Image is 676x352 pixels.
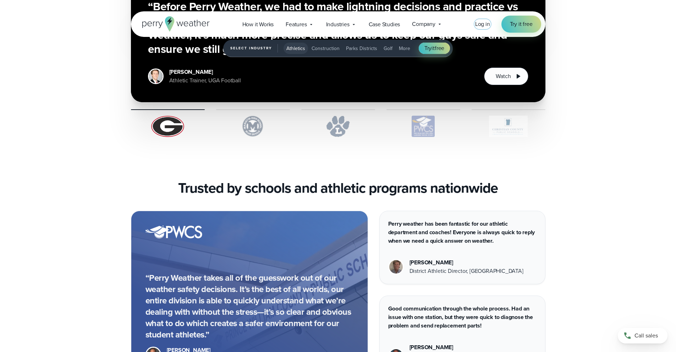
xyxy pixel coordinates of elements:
[216,116,290,137] img: Marietta-High-School.svg
[410,343,537,352] div: [PERSON_NAME]
[178,180,498,197] h3: Trusted by schools and athletic programs nationwide
[236,17,280,32] a: How it Works
[618,328,667,343] a: Call sales
[286,45,305,52] span: Athletics
[381,43,395,54] button: Golf
[501,16,541,33] a: Try it free
[230,44,278,53] span: Select Industry
[396,43,413,54] button: More
[369,20,400,29] span: Case Studies
[432,44,435,52] span: it
[343,43,380,54] button: Parks Districts
[410,267,523,275] div: District Athletic Director, [GEOGRAPHIC_DATA]
[384,45,392,52] span: Golf
[145,272,353,340] p: “Perry Weather takes all of the guesswork out of our weather safety decisions. It’s the best of a...
[326,20,350,29] span: Industries
[475,20,490,28] a: Log in
[284,43,308,54] button: Athletics
[388,304,537,330] p: Good communication through the whole process. Had an issue with one station, but they were quick ...
[388,220,537,245] p: Perry weather has been fantastic for our athletic department and coaches! Everyone is always quic...
[346,45,377,52] span: Parks Districts
[309,43,342,54] button: Construction
[286,20,307,29] span: Features
[510,20,533,28] span: Try it free
[389,260,403,274] img: Vestavia Hills High School Headshot
[169,68,241,76] div: [PERSON_NAME]
[169,76,241,85] div: Athletic Trainer, UGA Football
[312,45,340,52] span: Construction
[424,44,444,53] span: Try free
[484,67,528,85] button: Watch
[399,45,410,52] span: More
[363,17,406,32] a: Case Studies
[634,331,658,340] span: Call sales
[496,72,511,81] span: Watch
[242,20,274,29] span: How it Works
[419,43,450,54] a: Tryitfree
[410,258,523,267] div: [PERSON_NAME]
[412,20,435,28] span: Company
